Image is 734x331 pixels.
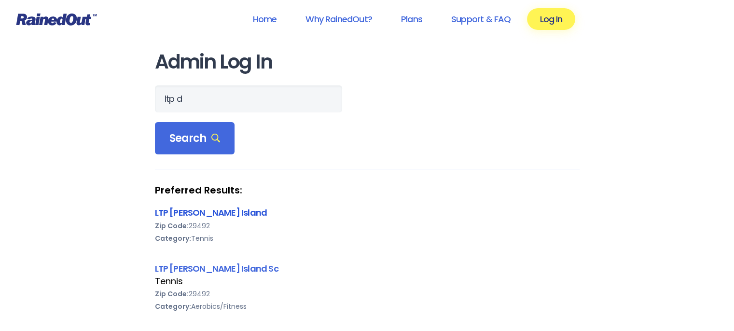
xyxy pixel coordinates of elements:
[439,8,523,30] a: Support & FAQ
[155,262,580,275] div: LTP [PERSON_NAME] Island Sc
[155,220,580,232] div: 29492
[388,8,435,30] a: Plans
[155,206,580,219] div: LTP [PERSON_NAME] Island
[155,221,189,231] b: Zip Code:
[155,85,342,112] input: Search Orgs…
[155,302,191,311] b: Category:
[155,275,580,288] div: Tennis
[155,184,580,196] strong: Preferred Results:
[169,132,221,145] span: Search
[240,8,289,30] a: Home
[155,51,580,73] h1: Admin Log In
[155,300,580,313] div: Aerobics/Fitness
[155,262,278,275] a: LTP [PERSON_NAME] Island Sc
[155,122,235,155] div: Search
[155,288,580,300] div: 29492
[293,8,385,30] a: Why RainedOut?
[155,232,580,245] div: Tennis
[155,207,267,219] a: LTP [PERSON_NAME] Island
[527,8,575,30] a: Log In
[155,234,191,243] b: Category:
[155,289,189,299] b: Zip Code:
